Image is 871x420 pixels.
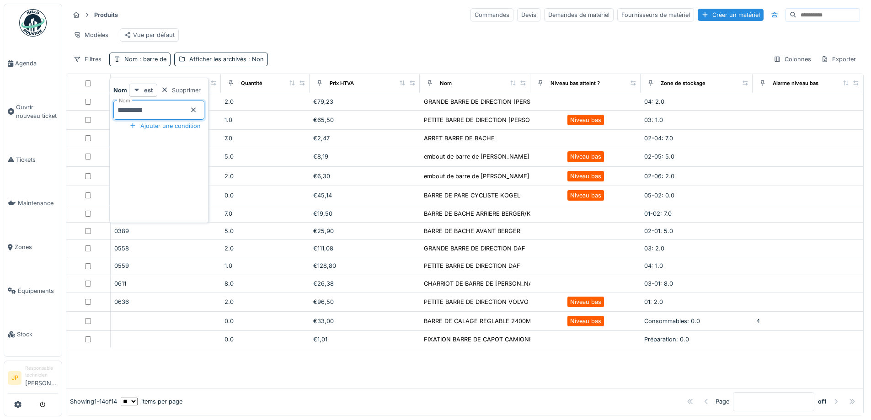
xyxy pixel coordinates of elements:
[716,397,729,406] div: Page
[550,80,600,87] div: Niveau bas atteint ?
[224,227,305,235] div: 5.0
[644,262,663,269] span: 04: 1.0
[224,335,305,344] div: 0.0
[15,243,58,251] span: Zones
[16,103,58,120] span: Ouvrir nouveau ticket
[644,298,663,305] span: 01: 2.0
[8,371,21,385] li: JP
[313,116,417,124] div: €65,50
[241,80,262,87] div: Quantité
[25,365,58,379] div: Responsable technicien
[313,172,417,181] div: €6,30
[224,152,305,161] div: 5.0
[224,298,305,306] div: 2.0
[313,335,417,344] div: €1,01
[114,227,218,235] div: 0389
[313,152,417,161] div: €8,19
[470,8,513,21] div: Commandes
[224,191,305,200] div: 0.0
[124,31,175,39] div: Vue par défaut
[138,56,166,63] span: : barre de
[114,244,218,253] div: 0558
[424,335,577,344] div: FIXATION BARRE DE CAPOT CAMIONETTE MERCEDES
[644,173,674,180] span: 02-06: 2.0
[117,97,132,105] label: Nom
[224,97,305,106] div: 2.0
[313,191,417,200] div: €45,14
[424,244,525,253] div: GRANDE BARRE DE DIRECTION DAF
[18,199,58,207] span: Maintenance
[570,298,601,306] div: Niveau bas
[424,116,557,124] div: PETITE BARRE DE DIRECTION [PERSON_NAME]
[661,80,705,87] div: Zone de stockage
[313,298,417,306] div: €96,50
[570,172,601,181] div: Niveau bas
[644,192,674,199] span: 05-02: 0.0
[644,336,689,343] span: Préparation: 0.0
[313,209,417,218] div: €19,50
[644,117,663,123] span: 03: 1.0
[756,317,860,325] div: 4
[644,210,672,217] span: 01-02: 7.0
[313,244,417,253] div: €111,08
[570,116,601,124] div: Niveau bas
[69,53,106,66] div: Filtres
[644,153,674,160] span: 02-05: 5.0
[157,84,204,96] div: Supprimer
[224,279,305,288] div: 8.0
[644,280,673,287] span: 03-01: 8.0
[114,279,218,288] div: 0611
[330,80,354,87] div: Prix HTVA
[70,397,117,406] div: Showing 1 - 14 of 14
[440,80,452,87] div: Nom
[644,318,700,324] span: Consommables: 0.0
[817,53,860,66] div: Exporter
[424,279,544,288] div: CHARRIOT DE BARRE DE [PERSON_NAME]
[313,261,417,270] div: €128,80
[313,279,417,288] div: €26,38
[313,97,417,106] div: €79,23
[617,8,694,21] div: Fournisseurs de matériel
[189,55,264,64] div: Afficher les archivés
[144,86,153,95] strong: est
[424,152,529,161] div: embout de barre de [PERSON_NAME]
[698,9,764,21] div: Créer un matériel
[424,134,495,143] div: ARRET BARRE DE BACHE
[570,317,601,325] div: Niveau bas
[313,227,417,235] div: €25,90
[517,8,540,21] div: Devis
[16,155,58,164] span: Tickets
[91,11,122,19] strong: Produits
[644,135,673,142] span: 02-04: 7.0
[69,28,112,42] div: Modèles
[424,97,562,106] div: GRANDE BARRE DE DIRECTION [PERSON_NAME]
[424,227,520,235] div: BARRE DE BACHE AVANT BERGER
[570,152,601,161] div: Niveau bas
[17,330,58,339] span: Stock
[114,298,218,306] div: 0636
[224,261,305,270] div: 1.0
[769,53,815,66] div: Colonnes
[224,317,305,325] div: 0.0
[424,172,529,181] div: embout de barre de [PERSON_NAME]
[424,298,529,306] div: PETITE BARRE DE DIRECTION VOLVO
[18,287,58,295] span: Équipements
[644,228,673,234] span: 02-01: 5.0
[224,116,305,124] div: 1.0
[424,209,547,218] div: BARRE DE BACHE ARRIERE BERGER/KOGEL
[114,261,218,270] div: 0559
[19,9,47,37] img: Badge_color-CXgf-gQk.svg
[424,261,520,270] div: PETITE BARRE DE DIRECTION DAF
[818,397,827,406] strong: of 1
[773,80,818,87] div: Alarme niveau bas
[224,244,305,253] div: 2.0
[544,8,614,21] div: Demandes de matériel
[121,397,182,406] div: items per page
[25,365,58,391] li: [PERSON_NAME]
[224,134,305,143] div: 7.0
[313,317,417,325] div: €33,00
[424,317,537,325] div: BARRE DE CALAGE REGLABLE 2400MM
[15,59,58,68] span: Agenda
[113,86,127,95] strong: Nom
[313,134,417,143] div: €2,47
